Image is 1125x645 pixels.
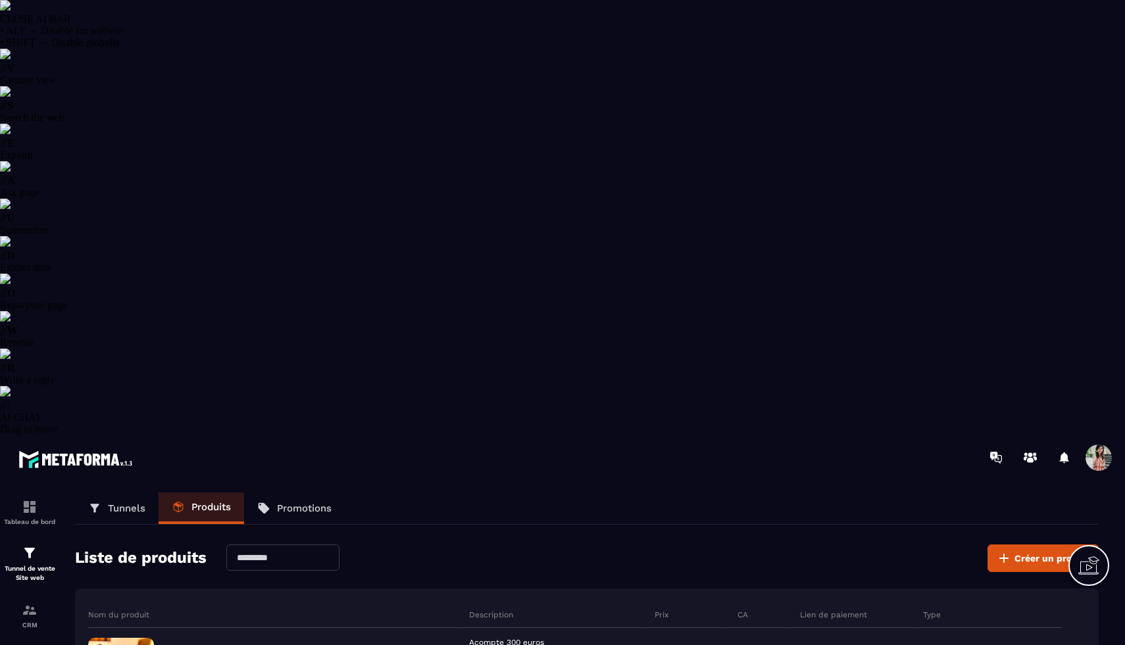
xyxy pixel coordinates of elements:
a: Promotions [244,492,345,524]
p: CRM [3,621,56,629]
a: formationformationTableau de bord [3,489,56,535]
span: Créer un produit [1014,552,1090,565]
img: logo [18,447,137,471]
a: Tunnels [75,492,159,524]
img: formation [22,602,37,618]
a: formationformationCRM [3,592,56,638]
h2: Liste de produits [75,544,207,572]
button: Créer un produit [988,544,1099,572]
p: Nom du produit [88,609,149,620]
p: Prix [655,609,668,620]
p: Lien de paiement [800,609,867,620]
p: Description [469,609,513,620]
p: Tunnels [108,502,145,514]
p: Tableau de bord [3,518,56,525]
img: formation [22,499,37,515]
a: formationformationTunnel de vente Site web [3,535,56,592]
a: Produits [159,492,244,524]
p: Produits [191,501,231,513]
p: Promotions [277,502,332,514]
p: Type [923,609,941,620]
img: formation [22,545,37,561]
p: Tunnel de vente Site web [3,564,56,583]
p: CA [737,609,748,620]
